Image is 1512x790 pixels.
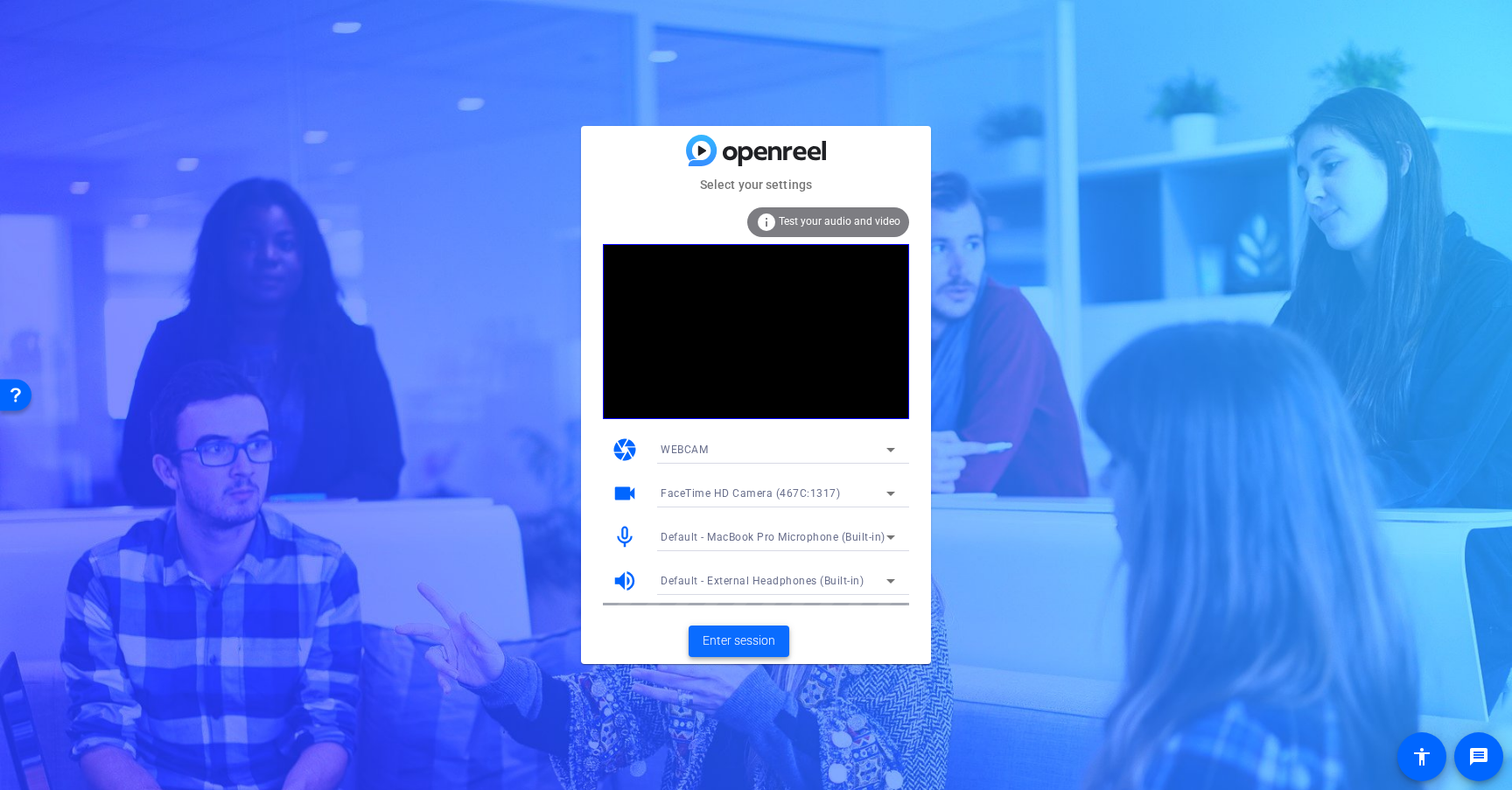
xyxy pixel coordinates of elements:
[689,626,789,657] button: Enter session
[756,212,777,233] mat-icon: info
[661,487,840,500] span: FaceTime HD Camera (467C:1317)
[581,175,931,194] mat-card-subtitle: Select your settings
[612,480,638,507] mat-icon: videocam
[1411,746,1432,767] mat-icon: accessibility
[612,524,638,550] mat-icon: mic_none
[612,437,638,463] mat-icon: camera
[661,531,885,543] span: Default - MacBook Pro Microphone (Built-in)
[661,575,864,587] span: Default - External Headphones (Built-in)
[703,632,775,650] span: Enter session
[1468,746,1489,767] mat-icon: message
[779,215,900,227] span: Test your audio and video
[661,444,708,456] span: WEBCAM
[612,568,638,594] mat-icon: volume_up
[686,135,826,165] img: blue-gradient.svg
